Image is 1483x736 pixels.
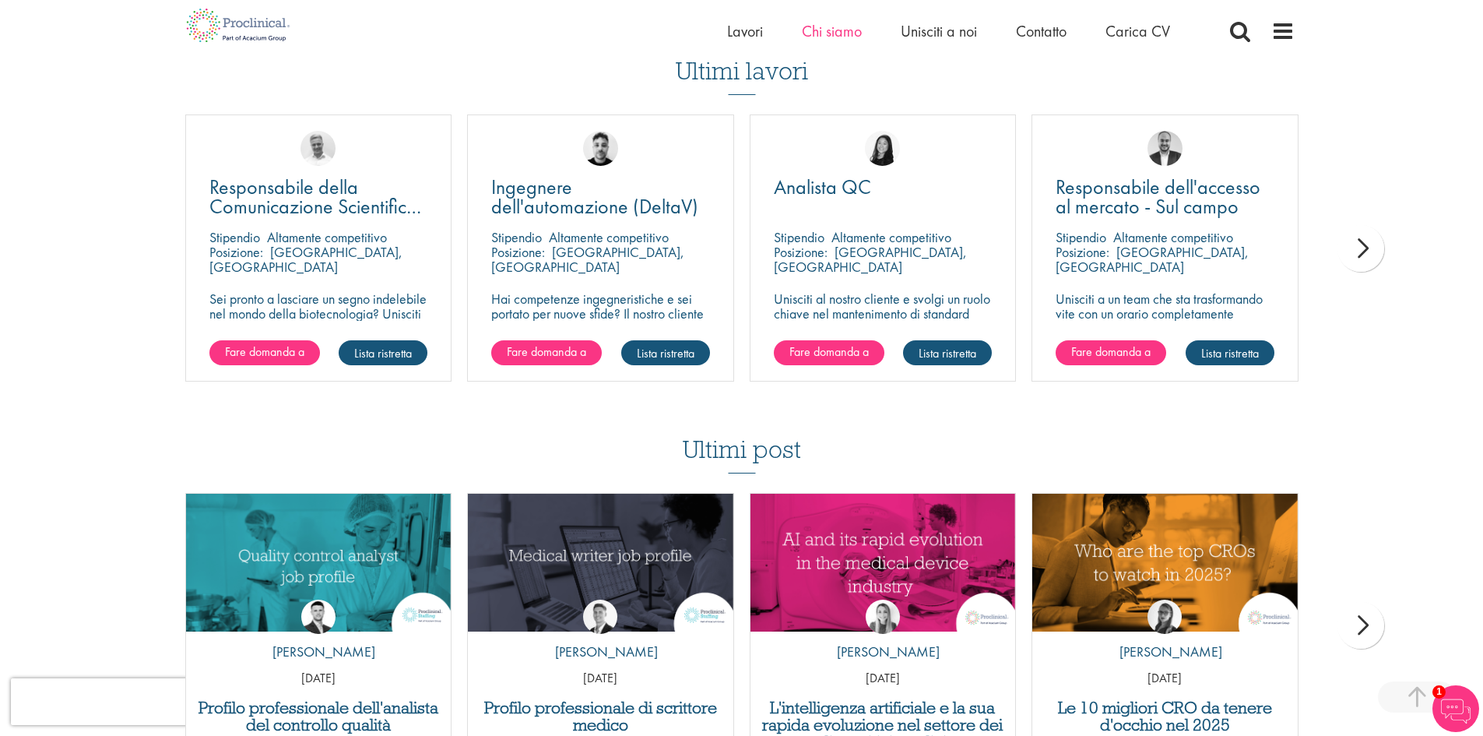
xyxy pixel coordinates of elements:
[750,494,1016,632] a: Collegamento a un post
[339,340,427,365] a: Lista ristretta
[1032,494,1298,632] img: Le 10 migliori CRO del 2025 | Proclinical
[186,494,452,632] img: profilo professionale dell'analista del controllo qualità
[209,228,260,246] font: Stipendio
[468,494,733,632] img: Profilo professionale di scrittore medico
[186,494,452,632] a: Collegamento a un post
[583,670,617,686] font: [DATE]
[583,600,617,634] img: Giorgio Watson
[1056,243,1249,276] font: [GEOGRAPHIC_DATA], [GEOGRAPHIC_DATA]
[225,343,304,360] font: Fare domanda a
[1056,174,1260,220] font: Responsabile dell'accesso al mercato - Sul campo
[11,678,210,725] iframe: reCAPTCHA
[1056,178,1274,217] a: Responsabile dell'accesso al mercato - Sul campo
[831,228,951,246] font: Altamente competitivo
[676,55,808,86] font: Ultimi lavori
[543,600,658,670] a: Giorgio Watson [PERSON_NAME]
[209,243,263,261] font: Posizione:
[194,699,444,734] a: Profilo professionale dell'analista del controllo qualità
[209,174,421,239] font: Responsabile della Comunicazione Scientifica - Oncologia
[491,178,710,217] a: Ingegnere dell'automazione (DeltaV)
[1105,21,1170,41] a: Carica CV
[1056,340,1166,365] a: Fare domanda a
[491,243,545,261] font: Posizione:
[1056,228,1106,246] font: Stipendio
[1436,686,1442,697] font: 1
[209,243,402,276] font: [GEOGRAPHIC_DATA], [GEOGRAPHIC_DATA]
[267,228,387,246] font: Altamente competitivo
[774,340,884,365] a: Fare domanda a
[1058,697,1272,735] font: Le 10 migliori CRO da tenere d'occhio nel 2025
[1147,600,1182,634] img: Theodora Savlovschi - Stoppini
[261,600,375,670] a: Giosuè Godden [PERSON_NAME]
[555,643,658,660] font: [PERSON_NAME]
[583,131,618,166] img: Dean Fisher
[484,697,717,735] font: Profilo professionale di scrittore medico
[199,697,438,735] font: Profilo professionale dell'analista del controllo qualità
[1016,21,1067,41] a: Contatto
[802,21,862,41] a: Chi siamo
[865,131,900,166] img: Numhom Sudsok
[825,600,940,670] a: Hannah Burke [PERSON_NAME]
[1113,228,1233,246] font: Altamente competitivo
[507,343,586,360] font: Fare domanda a
[1147,670,1182,686] font: [DATE]
[637,345,694,361] font: Lista ristretta
[491,243,684,276] font: [GEOGRAPHIC_DATA], [GEOGRAPHIC_DATA]
[468,494,733,632] a: Collegamento a un post
[300,131,336,166] img: Ciao Joshua
[491,174,698,220] font: Ingegnere dell'automazione (DeltaV)
[866,600,900,634] img: Hannah Burke
[727,21,763,41] a: Lavori
[491,340,602,365] a: Fare domanda a
[301,600,336,634] img: Giosuè Godden
[209,178,428,217] a: Responsabile della Comunicazione Scientifica - Oncologia
[866,670,900,686] font: [DATE]
[476,699,726,734] a: Profilo professionale di scrittore medico
[789,343,869,360] font: Fare domanda a
[549,228,669,246] font: Altamente competitivo
[750,494,1016,632] img: L'intelligenza artificiale e il suo impatto sul settore dei dispositivi medici | Proclinical
[837,643,940,660] font: [PERSON_NAME]
[774,243,967,276] font: [GEOGRAPHIC_DATA], [GEOGRAPHIC_DATA]
[1119,643,1222,660] font: [PERSON_NAME]
[1032,494,1298,632] a: Collegamento a un post
[919,345,976,361] font: Lista ristretta
[301,670,336,686] font: [DATE]
[903,340,992,365] a: Lista ristretta
[1186,340,1274,365] a: Lista ristretta
[774,243,828,261] font: Posizione:
[1040,699,1290,734] a: Le 10 migliori CRO da tenere d'occhio nel 2025
[1056,243,1109,261] font: Posizione:
[774,174,871,200] font: Analista QC
[1147,131,1183,166] img: Aitor Melia
[1108,600,1222,670] a: Theodora Savlovschi - Stoppini [PERSON_NAME]
[209,340,320,365] a: Fare domanda a
[1201,345,1259,361] font: Lista ristretta
[272,643,375,660] font: [PERSON_NAME]
[621,340,710,365] a: Lista ristretta
[1432,685,1479,732] img: Chatbot
[491,228,542,246] font: Stipendio
[683,433,801,465] font: Ultimi post
[354,345,412,361] font: Lista ristretta
[774,178,993,197] a: Analista QC
[774,228,824,246] font: Stipendio
[901,21,977,41] a: Unisciti a noi
[1071,343,1151,360] font: Fare domanda a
